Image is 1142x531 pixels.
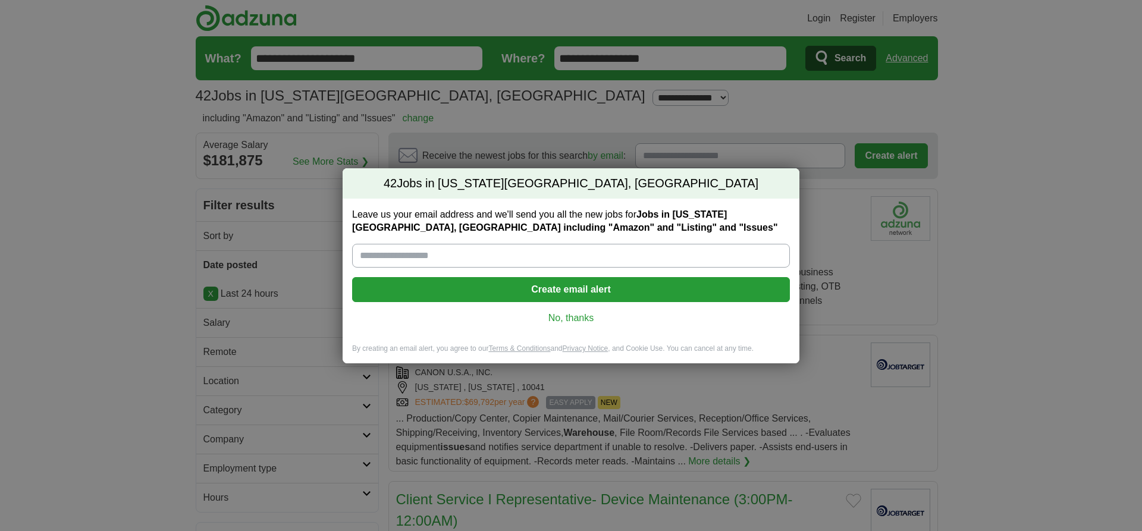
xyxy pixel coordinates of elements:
[384,175,397,192] span: 42
[352,277,790,302] button: Create email alert
[343,344,799,363] div: By creating an email alert, you agree to our and , and Cookie Use. You can cancel at any time.
[352,208,790,234] label: Leave us your email address and we'll send you all the new jobs for
[362,312,780,325] a: No, thanks
[488,344,550,353] a: Terms & Conditions
[563,344,608,353] a: Privacy Notice
[343,168,799,199] h2: Jobs in [US_STATE][GEOGRAPHIC_DATA], [GEOGRAPHIC_DATA]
